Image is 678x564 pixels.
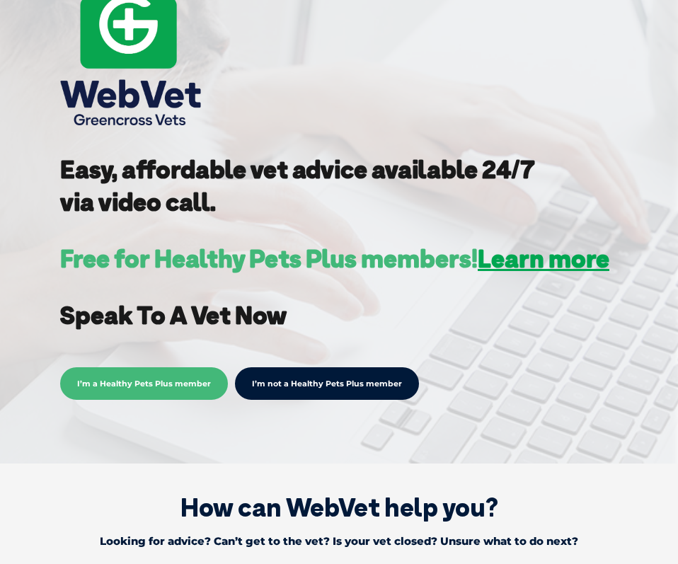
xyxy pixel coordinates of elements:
a: Learn more [478,243,609,274]
strong: Speak To A Vet Now [60,299,287,330]
a: I’m not a Healthy Pets Plus member [235,367,419,400]
p: Looking for advice? Can’t get to the vet? Is your vet closed? Unsure what to do next? [85,529,593,553]
span: I’m a Healthy Pets Plus member [60,367,228,400]
a: I’m a Healthy Pets Plus member [60,376,228,389]
h1: How can WebVet help you? [21,492,657,522]
h3: Free for Healthy Pets Plus members! [60,246,609,271]
strong: Easy, affordable vet advice available 24/7 via video call. [60,154,535,217]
